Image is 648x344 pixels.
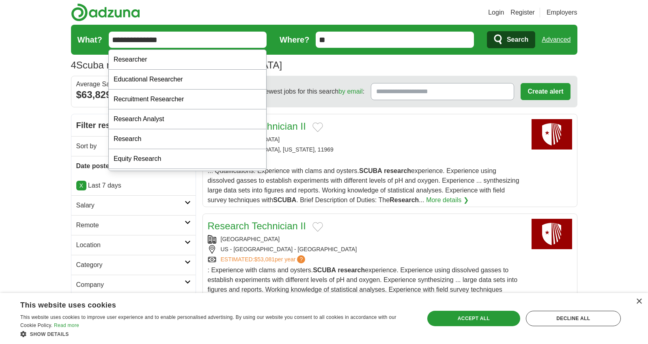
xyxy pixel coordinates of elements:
strong: research [384,167,411,174]
a: Category [71,255,196,275]
h1: Scuba research Jobs in [GEOGRAPHIC_DATA] [71,60,282,71]
img: Adzuna logo [71,3,140,21]
div: Health Research [109,169,266,189]
span: This website uses cookies to improve user experience and to enable personalised advertising. By u... [20,314,396,328]
div: Decline all [526,311,621,326]
button: Search [487,31,535,48]
a: X [76,181,86,190]
a: ESTIMATED:$53,081per year? [221,255,307,264]
strong: SCUBA [273,197,296,203]
button: Add to favorite jobs [312,222,323,232]
a: Company [71,275,196,295]
h2: Date posted [76,161,185,171]
div: Research Analyst [109,109,266,129]
div: This website uses cookies [20,298,392,310]
img: Stony Brook University logo [532,219,572,249]
div: Average Salary [76,81,191,88]
div: Researcher [109,50,266,70]
span: Search [507,32,528,48]
a: Login [488,8,504,17]
h2: Sort by [76,141,185,151]
h2: Filter results [71,114,196,136]
div: US - [GEOGRAPHIC_DATA] - [GEOGRAPHIC_DATA] [208,245,525,254]
a: by email [338,88,363,95]
a: Employers [547,8,577,17]
label: Where? [280,34,309,46]
img: Stony Brook University logo [532,119,572,150]
a: Location [71,235,196,255]
a: Sort by [71,136,196,156]
button: Add to favorite jobs [312,122,323,132]
a: [GEOGRAPHIC_DATA] [221,236,280,242]
div: $63,829 [76,88,191,102]
strong: research [338,267,365,273]
div: Close [636,299,642,305]
a: Date posted [71,156,196,176]
span: ... Qualifications: Experience with clams and oysters. experience. Experience using dissolved gas... [208,167,519,203]
span: $53,081 [254,256,275,263]
a: Remote [71,215,196,235]
p: Last 7 days [76,181,191,190]
span: Receive the newest jobs for this search : [226,87,364,96]
h2: Remote [76,220,185,230]
a: Advanced [542,32,570,48]
div: Accept all [427,311,520,326]
strong: Research [390,197,419,203]
div: [GEOGRAPHIC_DATA], [US_STATE], 11969 [208,145,525,154]
span: Show details [30,331,69,337]
a: Read more, opens a new window [54,323,79,328]
h2: Salary [76,201,185,210]
strong: SCUBA [313,267,336,273]
a: Salary [71,195,196,215]
button: Create alert [521,83,570,100]
span: 4 [71,58,76,73]
a: Research Technician II [208,220,306,231]
div: Show details [20,330,413,338]
h2: Company [76,280,185,290]
span: ? [297,255,305,263]
div: Educational Researcher [109,70,266,90]
span: : Experience with clams and oysters. experience. Experience using dissolved gasses to establish e... [208,267,518,303]
div: Equity Research [109,149,266,169]
h2: Category [76,260,185,270]
a: More details ❯ [426,195,469,205]
div: Research [109,129,266,149]
h2: Location [76,240,185,250]
div: Recruitment Researcher [109,90,266,109]
a: Register [510,8,535,17]
strong: SCUBA [359,167,382,174]
label: What? [78,34,102,46]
